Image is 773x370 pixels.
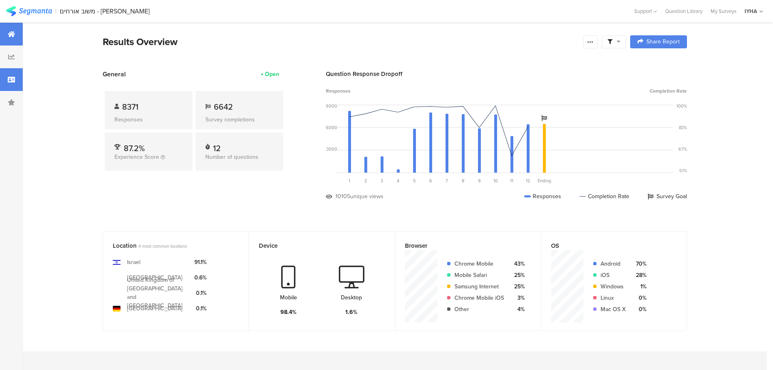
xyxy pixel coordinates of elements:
[510,282,525,291] div: 25%
[706,7,741,15] a: My Surveys
[601,271,626,279] div: iOS
[124,142,145,154] span: 87.2%
[336,192,350,201] div: 10105
[397,177,399,184] span: 4
[350,192,383,201] div: unique views
[326,124,337,131] div: 6000
[60,7,150,15] div: משוב אורחים - [PERSON_NAME]
[214,101,233,113] span: 6642
[646,39,680,45] span: Share Report
[541,115,547,121] i: Survey Goal
[510,177,513,184] span: 11
[648,192,687,201] div: Survey Goal
[632,305,646,314] div: 0%
[632,294,646,302] div: 0%
[280,308,297,316] div: 98.4%
[601,294,626,302] div: Linux
[326,146,337,152] div: 3000
[127,276,188,310] div: United Kingdom of [GEOGRAPHIC_DATA] and [GEOGRAPHIC_DATA]
[280,293,297,302] div: Mobile
[326,103,337,109] div: 9000
[632,282,646,291] div: 1%
[745,7,757,15] div: IYHA
[462,177,464,184] span: 8
[454,271,504,279] div: Mobile Safari
[454,294,504,302] div: Chrome Mobile iOS
[413,177,416,184] span: 5
[676,103,687,109] div: 100%
[341,293,362,302] div: Desktop
[113,241,226,250] div: Location
[601,260,626,268] div: Android
[510,305,525,314] div: 4%
[326,87,351,95] span: Responses
[103,69,126,79] span: General
[114,115,183,124] div: Responses
[454,260,504,268] div: Chrome Mobile
[122,101,138,113] span: 8371
[678,146,687,152] div: 67%
[213,142,221,150] div: 12
[661,7,706,15] a: Question Library
[478,177,481,184] span: 9
[634,5,657,17] div: Support
[381,177,383,184] span: 3
[632,260,646,268] div: 70%
[127,304,183,313] div: [GEOGRAPHIC_DATA]
[194,304,207,313] div: 0.1%
[345,308,357,316] div: 1.6%
[551,241,663,250] div: OS
[446,177,448,184] span: 7
[493,177,498,184] span: 10
[524,192,561,201] div: Responses
[650,87,687,95] span: Completion Rate
[364,177,367,184] span: 2
[601,282,626,291] div: Windows
[103,35,579,49] div: Results Overview
[259,241,372,250] div: Device
[127,258,140,266] div: Israel
[6,6,52,16] img: segmanta logo
[127,273,183,282] div: [GEOGRAPHIC_DATA]
[510,260,525,268] div: 43%
[194,258,207,266] div: 91.1%
[265,70,279,78] div: Open
[114,153,159,161] span: Experience Score
[601,305,626,314] div: Mac OS X
[454,282,504,291] div: Samsung Internet
[429,177,432,184] span: 6
[679,124,687,131] div: 83%
[454,305,504,314] div: Other
[579,192,629,201] div: Completion Rate
[194,273,207,282] div: 0.6%
[55,6,56,16] div: |
[205,115,273,124] div: Survey completions
[510,271,525,279] div: 25%
[632,271,646,279] div: 28%
[138,243,187,249] span: 4 most common locations
[536,177,552,184] div: Ending
[405,241,518,250] div: Browser
[194,289,207,297] div: 0.1%
[326,69,687,78] div: Question Response Dropoff
[349,177,350,184] span: 1
[679,167,687,174] div: 51%
[205,153,258,161] span: Number of questions
[510,294,525,302] div: 3%
[526,177,530,184] span: 12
